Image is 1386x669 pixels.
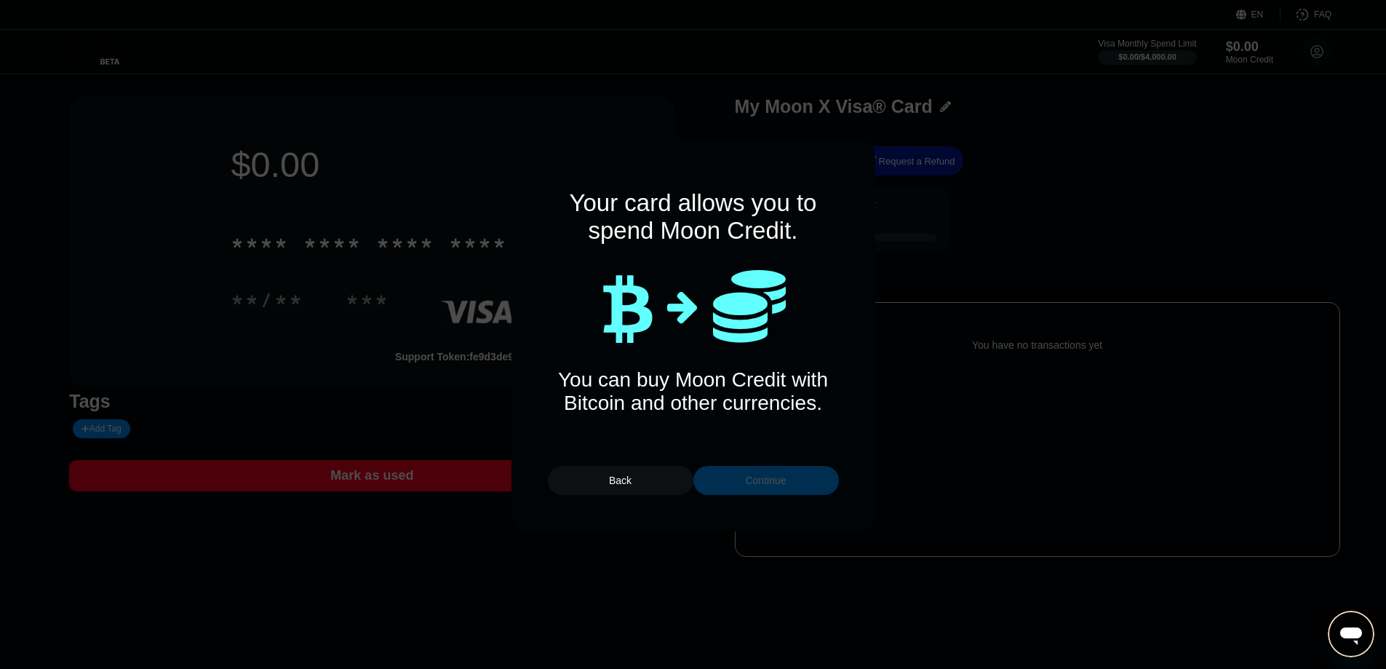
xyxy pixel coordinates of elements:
[548,189,839,245] div: Your card allows you to spend Moon Credit.
[601,270,653,343] div: 
[667,288,698,325] div: 
[713,266,786,347] div: 
[1328,611,1374,657] iframe: Button to launch messaging window
[548,368,839,415] div: You can buy Moon Credit with Bitcoin and other currencies.
[693,466,839,495] div: Continue
[609,475,632,486] div: Back
[548,466,693,495] div: Back
[745,475,786,486] div: Continue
